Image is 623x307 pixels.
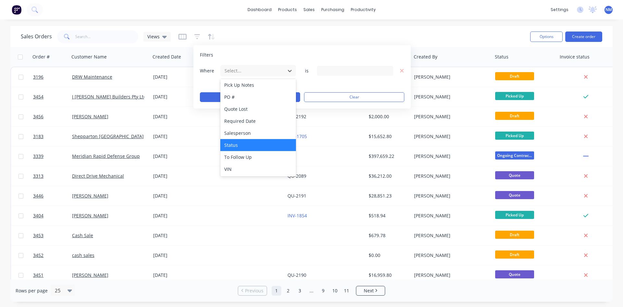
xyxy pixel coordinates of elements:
[153,252,202,259] div: [DATE]
[414,54,437,60] div: Created By
[283,286,293,296] a: Page 2
[304,92,404,102] button: Clear
[153,133,202,140] div: [DATE]
[72,232,93,238] a: Cash Sale
[414,74,486,80] div: [PERSON_NAME]
[414,133,486,140] div: [PERSON_NAME]
[33,232,43,239] span: 3453
[220,103,296,115] div: Quote Lost
[33,272,43,278] span: 3451
[287,173,306,179] a: QU-2089
[33,127,72,146] a: 3183
[72,153,140,159] a: Meridian Rapid Defense Group
[318,5,348,15] div: purchasing
[414,252,486,259] div: [PERSON_NAME]
[565,32,602,42] button: Create order
[153,272,202,278] div: [DATE]
[287,133,307,139] a: INV-1705
[295,286,305,296] a: Page 3
[72,272,108,278] a: [PERSON_NAME]
[153,94,202,100] div: [DATE]
[369,272,407,278] div: $16,959.80
[153,232,202,239] div: [DATE]
[72,212,108,219] a: [PERSON_NAME]
[153,173,202,179] div: [DATE]
[495,112,534,120] span: Draft
[272,286,281,296] a: Page 1 is your current page
[414,212,486,219] div: [PERSON_NAME]
[33,67,72,87] a: 3196
[72,113,108,120] a: [PERSON_NAME]
[33,74,43,80] span: 3196
[244,5,275,15] a: dashboard
[12,5,21,15] img: Factory
[33,193,43,199] span: 3446
[153,113,202,120] div: [DATE]
[153,153,202,160] div: [DATE]
[530,32,563,42] button: Options
[16,288,48,294] span: Rows per page
[33,113,43,120] span: 3456
[287,212,307,219] a: INV-1854
[495,72,534,80] span: Draft
[495,211,534,219] span: Picked Up
[32,54,50,60] div: Order #
[364,288,374,294] span: Next
[369,173,407,179] div: $36,212.00
[495,231,534,239] span: Draft
[33,166,72,186] a: 3313
[495,92,534,100] span: Picked Up
[21,33,52,40] h1: Sales Orders
[560,54,590,60] div: Invoice status
[495,270,534,278] span: Quote
[200,68,219,74] span: Where
[72,193,108,199] a: [PERSON_NAME]
[238,288,267,294] a: Previous page
[342,286,351,296] a: Page 11
[275,5,300,15] div: products
[33,246,72,265] a: 3452
[220,127,296,139] div: Salesperson
[414,232,486,239] div: [PERSON_NAME]
[33,186,72,206] a: 3446
[200,92,300,102] button: Apply
[33,206,72,225] a: 3404
[33,212,43,219] span: 3404
[369,193,407,199] div: $28,851.23
[348,5,379,15] div: productivity
[33,107,72,126] a: 3456
[495,171,534,179] span: Quote
[72,173,124,179] a: Direct Drive Mechanical
[220,139,296,151] div: Status
[33,265,72,285] a: 3451
[287,113,306,120] a: QU-2192
[33,133,43,140] span: 3183
[33,252,43,259] span: 3452
[153,54,181,60] div: Created Date
[495,191,534,199] span: Quote
[200,52,213,58] span: Filters
[75,30,139,43] input: Search...
[495,151,534,160] span: Ongoing Contrac...
[72,74,112,80] a: DRW Maintenance
[33,147,72,166] a: 3339
[300,68,313,74] span: is
[495,132,534,140] span: Picked Up
[153,193,202,199] div: [DATE]
[495,54,508,60] div: Status
[369,252,407,259] div: $0.00
[414,173,486,179] div: [PERSON_NAME]
[33,87,72,107] a: 3454
[414,94,486,100] div: [PERSON_NAME]
[220,151,296,163] div: To Follow Up
[414,193,486,199] div: [PERSON_NAME]
[33,94,43,100] span: 3454
[605,7,612,13] span: NM
[33,173,43,179] span: 3313
[153,74,202,80] div: [DATE]
[414,153,486,160] div: [PERSON_NAME]
[220,81,296,86] button: add
[71,54,107,60] div: Customer Name
[307,286,316,296] a: Jump forward
[369,232,407,239] div: $679.78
